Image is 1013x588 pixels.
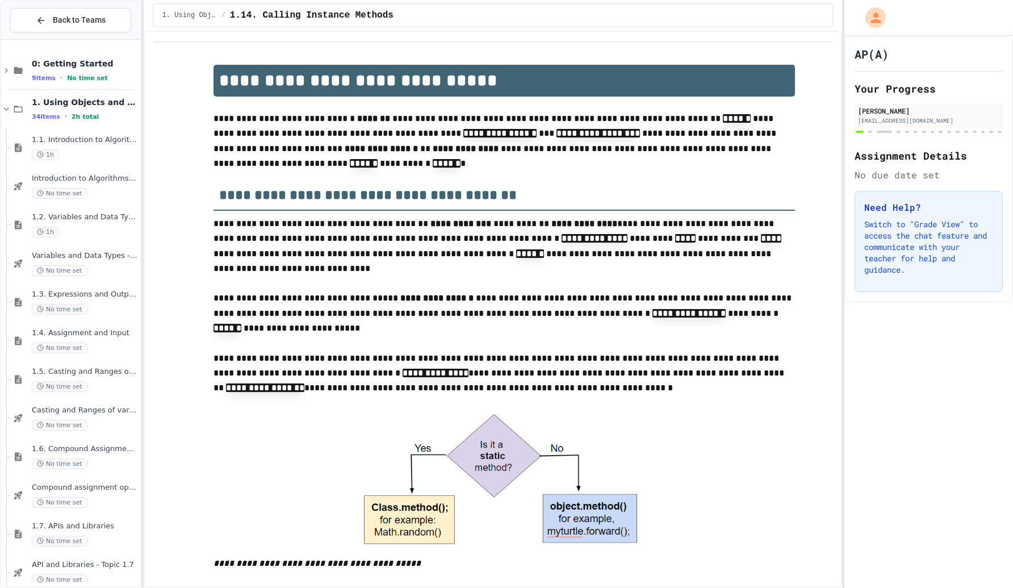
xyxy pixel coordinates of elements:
h3: Need Help? [864,201,993,214]
span: API and Libraries - Topic 1.7 [32,560,138,570]
span: No time set [32,497,87,508]
h2: Your Progress [855,81,1003,97]
span: 2h total [72,113,99,120]
h2: Assignment Details [855,148,1003,164]
span: 1.2. Variables and Data Types [32,212,138,222]
div: [PERSON_NAME] [858,106,999,116]
span: No time set [32,420,87,431]
span: 1.4. Assignment and Input [32,328,138,338]
span: 1h [32,227,59,237]
span: • [65,112,67,121]
span: No time set [67,74,108,82]
div: My Account [853,5,889,31]
span: No time set [32,188,87,199]
span: No time set [32,574,87,585]
span: 1.14. Calling Instance Methods [230,9,394,22]
div: No due date set [855,168,1003,182]
span: No time set [32,536,87,547]
h1: AP(A) [855,46,889,62]
span: No time set [32,381,87,392]
span: 9 items [32,74,56,82]
span: No time set [32,304,87,315]
span: 1.6. Compound Assignment Operators [32,444,138,454]
span: No time set [32,343,87,353]
span: 1.7. APIs and Libraries [32,522,138,531]
span: • [60,73,62,82]
span: 34 items [32,113,60,120]
span: No time set [32,458,87,469]
p: Switch to "Grade View" to access the chat feature and communicate with your teacher for help and ... [864,219,993,276]
span: Introduction to Algorithms, Programming, and Compilers [32,174,138,184]
span: 1. Using Objects and Methods [162,11,217,20]
span: Casting and Ranges of variables - Quiz [32,406,138,415]
span: 1.3. Expressions and Output [New] [32,290,138,299]
span: Variables and Data Types - Quiz [32,251,138,261]
span: / [221,11,225,20]
div: [EMAIL_ADDRESS][DOMAIN_NAME] [858,116,999,125]
span: 0: Getting Started [32,59,138,69]
span: Back to Teams [53,14,106,26]
span: 1.1. Introduction to Algorithms, Programming, and Compilers [32,135,138,145]
span: 1.5. Casting and Ranges of Values [32,367,138,377]
span: 1h [32,149,59,160]
span: Compound assignment operators - Quiz [32,483,138,493]
button: Back to Teams [10,8,131,32]
span: 1. Using Objects and Methods [32,97,138,107]
span: No time set [32,265,87,276]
